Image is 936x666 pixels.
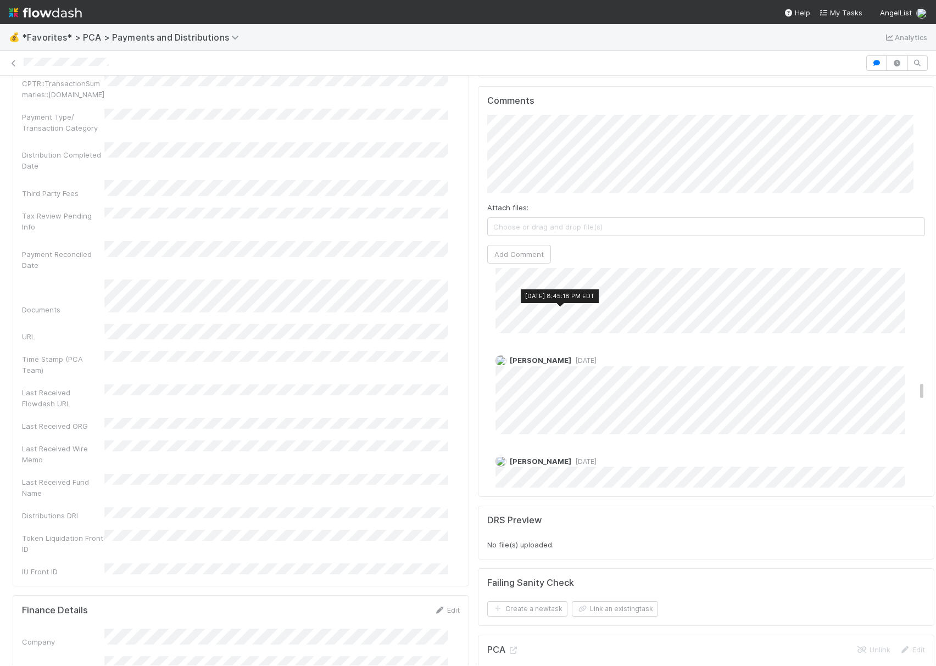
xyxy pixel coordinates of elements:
span: AngelList [880,8,912,17]
div: CPTR::TransactionSummaries::[DOMAIN_NAME] [22,78,104,100]
div: Last Received Wire Memo [22,443,104,465]
div: Documents [22,304,104,315]
span: My Tasks [819,8,862,17]
span: [DATE] [571,356,597,365]
a: Analytics [884,31,927,44]
span: [PERSON_NAME] [510,356,571,365]
button: Link an existingtask [572,601,658,617]
div: Token Liquidation Front ID [22,533,104,555]
button: Add Comment [487,245,551,264]
h5: Failing Sanity Check [487,578,574,589]
a: Unlink [856,645,890,654]
div: Payment Type/ Transaction Category [22,111,104,133]
a: Edit [899,645,925,654]
div: No file(s) uploaded. [487,515,925,550]
button: Create a newtask [487,601,567,617]
div: Last Received Flowdash URL [22,387,104,409]
div: Company [22,636,104,647]
label: Attach files: [487,202,528,213]
img: logo-inverted-e16ddd16eac7371096b0.svg [9,3,82,22]
img: avatar_e7d5656d-bda2-4d83-89d6-b6f9721f96bd.png [495,456,506,467]
div: Distributions DRI [22,510,104,521]
a: Edit [434,606,460,614]
h5: Finance Details [22,605,88,616]
span: [DATE] [571,457,597,466]
h5: Comments [487,96,925,107]
div: IU Front ID [22,566,104,577]
div: Last Received ORG [22,421,104,432]
span: *Favorites* > PCA > Payments and Distributions [22,32,244,43]
img: avatar_711f55b7-5a46-40da-996f-bc93b6b86381.png [916,8,927,19]
div: Distribution Completed Date [22,149,104,171]
a: My Tasks [819,7,862,18]
span: Choose or drag and drop file(s) [488,218,924,236]
div: Help [784,7,810,18]
h5: PCA [487,645,519,656]
img: avatar_e7d5656d-bda2-4d83-89d6-b6f9721f96bd.png [495,355,506,366]
div: Tax Review Pending Info [22,210,104,232]
span: 💰 [9,32,20,42]
div: Payment Reconciled Date [22,249,104,271]
div: Time Stamp (PCA Team) [22,354,104,376]
div: Last Received Fund Name [22,477,104,499]
h5: DRS Preview [487,515,542,526]
div: Third Party Fees [22,188,104,199]
span: [PERSON_NAME] [510,457,571,466]
div: URL [22,331,104,342]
